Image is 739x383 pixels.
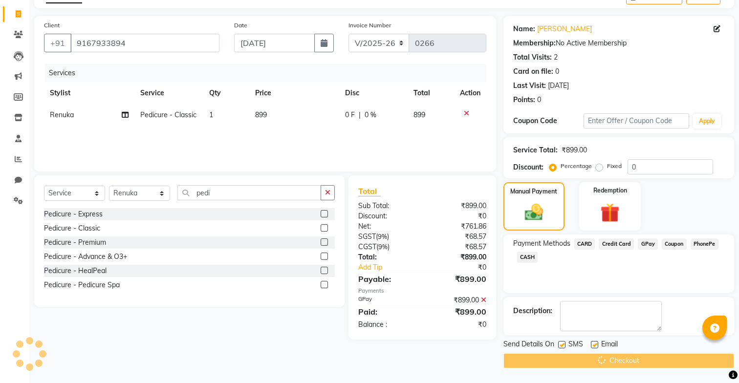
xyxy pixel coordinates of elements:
span: Coupon [662,238,687,250]
span: 899 [413,110,425,119]
div: ₹0 [422,211,494,221]
div: Membership: [513,38,556,48]
div: GPay [351,295,422,305]
div: ( ) [351,232,422,242]
div: Sub Total: [351,201,422,211]
span: 0 % [365,110,376,120]
div: ₹68.57 [422,232,494,242]
button: Apply [693,114,721,128]
div: Pedicure - Pedicure Spa [44,280,120,290]
img: _gift.svg [594,201,626,225]
th: Disc [339,82,408,104]
th: Action [454,82,486,104]
span: SGST [358,232,376,241]
div: 0 [537,95,541,105]
div: Total: [351,252,422,262]
input: Enter Offer / Coupon Code [584,113,689,128]
div: Payable: [351,273,422,285]
label: Client [44,21,60,30]
span: | [359,110,361,120]
div: ₹0 [434,262,494,273]
div: Last Visit: [513,81,546,91]
a: Add Tip [351,262,434,273]
img: _cash.svg [519,202,549,223]
th: Total [408,82,454,104]
div: Services [45,64,494,82]
div: Service Total: [513,145,558,155]
span: Credit Card [599,238,634,250]
div: Pedicure - Premium [44,237,106,248]
span: 9% [378,233,387,240]
div: ₹0 [422,319,494,330]
span: Email [601,339,618,351]
span: GPay [638,238,658,250]
div: Points: [513,95,535,105]
span: 899 [255,110,267,119]
div: ₹68.57 [422,242,494,252]
div: Pedicure - Classic [44,223,100,234]
th: Stylist [44,82,134,104]
span: CASH [517,252,538,263]
div: Pedicure - Express [44,209,103,219]
span: Payment Methods [513,238,570,249]
div: ( ) [351,242,422,252]
div: Paid: [351,306,422,318]
label: Invoice Number [348,21,391,30]
div: ₹899.00 [562,145,587,155]
span: Total [358,186,381,196]
div: Description: [513,306,552,316]
div: No Active Membership [513,38,724,48]
div: Coupon Code [513,116,584,126]
div: Name: [513,24,535,34]
div: ₹899.00 [422,252,494,262]
span: SMS [568,339,583,351]
div: Net: [351,221,422,232]
span: 1 [209,110,213,119]
div: Discount: [513,162,543,172]
div: 0 [555,66,559,77]
div: ₹899.00 [422,273,494,285]
label: Redemption [593,186,627,195]
label: Fixed [607,162,622,170]
div: ₹899.00 [422,201,494,211]
div: ₹899.00 [422,306,494,318]
input: Search or Scan [177,185,321,200]
span: Renuka [50,110,74,119]
div: ₹899.00 [422,295,494,305]
div: 2 [554,52,558,63]
th: Qty [203,82,249,104]
div: Pedicure - Advance & O3+ [44,252,127,262]
div: ₹761.86 [422,221,494,232]
th: Service [134,82,203,104]
label: Percentage [561,162,592,170]
th: Price [249,82,339,104]
input: Search by Name/Mobile/Email/Code [70,34,219,52]
button: +91 [44,34,71,52]
span: 9% [378,243,388,251]
span: CGST [358,242,376,251]
div: Discount: [351,211,422,221]
a: [PERSON_NAME] [537,24,592,34]
span: PhonePe [691,238,718,250]
span: CARD [574,238,595,250]
div: Balance : [351,319,422,330]
div: Pedicure - HealPeal [44,266,107,276]
div: Card on file: [513,66,553,77]
div: [DATE] [548,81,569,91]
div: Payments [358,287,486,295]
label: Manual Payment [510,187,557,196]
span: Send Details On [503,339,554,351]
label: Date [234,21,247,30]
span: Pedicure - Classic [140,110,196,119]
div: Total Visits: [513,52,552,63]
span: 0 F [345,110,355,120]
